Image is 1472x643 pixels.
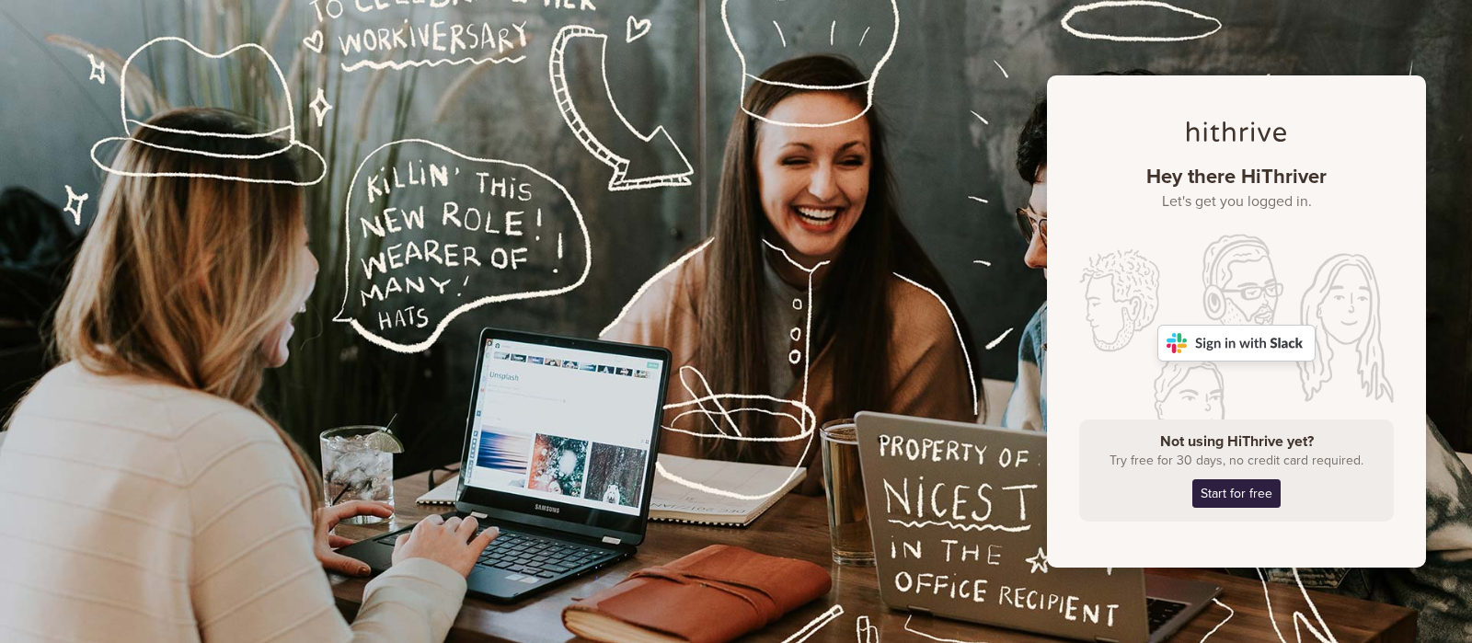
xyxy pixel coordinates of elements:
a: Start for free [1192,479,1281,508]
h1: Hey there HiThriver [1079,165,1394,212]
small: Let's get you logged in. [1079,193,1394,211]
h4: Not using HiThrive yet? [1093,433,1380,451]
p: Try free for 30 days, no credit card required. [1093,451,1380,470]
span: Help [41,13,79,29]
img: Sign in with Slack [1157,325,1316,362]
img: hithrive-logo-dark.4eb238aa.svg [1187,121,1286,142]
